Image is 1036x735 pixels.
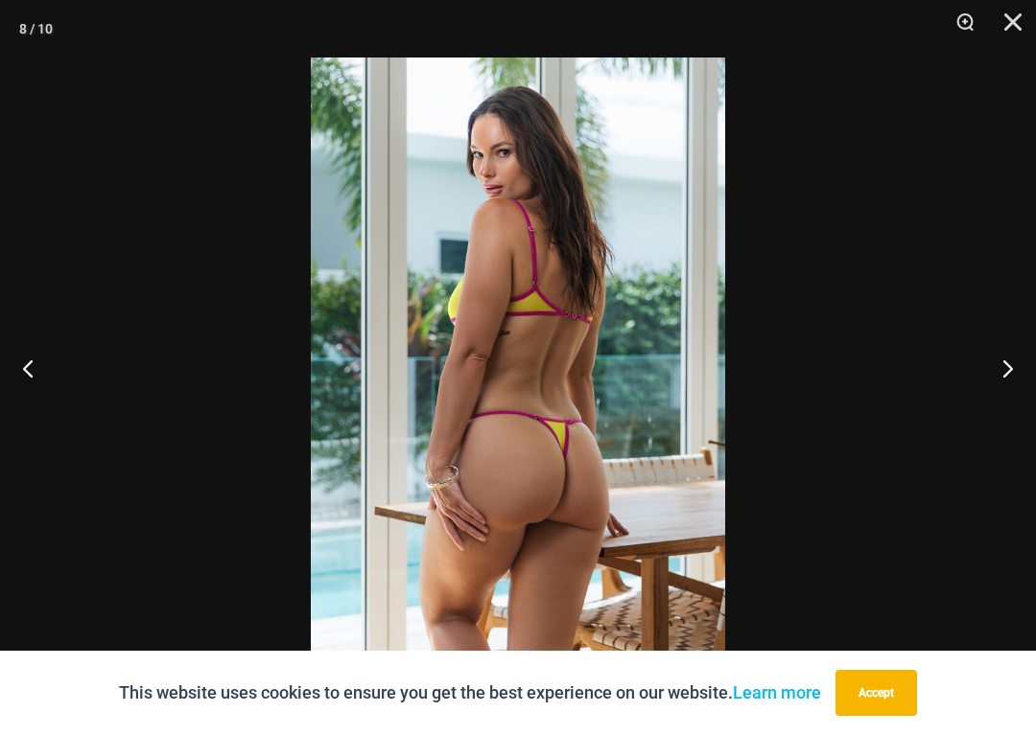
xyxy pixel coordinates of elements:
[19,14,53,43] div: 8 / 10
[733,682,821,702] a: Learn more
[311,57,725,678] img: Dangers Kiss Solar Flair 1060 Bra 6060 Thong 04
[119,678,821,707] p: This website uses cookies to ensure you get the best experience on our website.
[964,320,1036,416] button: Next
[836,670,917,716] button: Accept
